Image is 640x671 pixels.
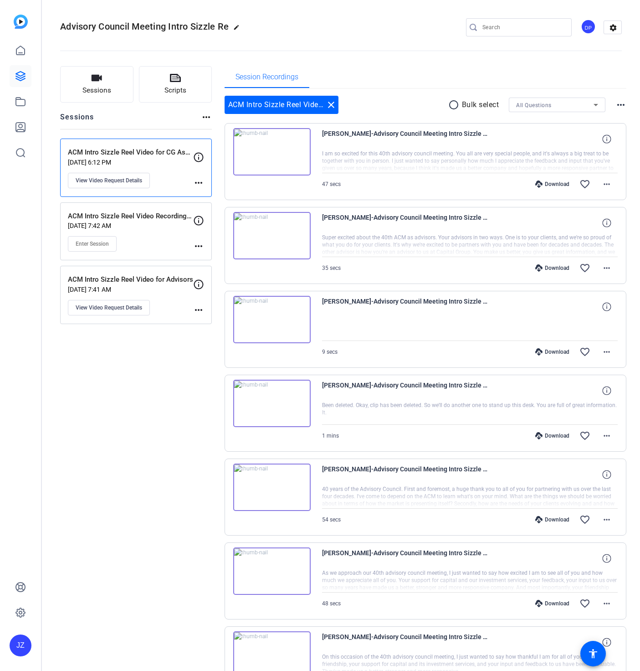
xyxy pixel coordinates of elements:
[531,181,574,188] div: Download
[233,547,311,595] img: thumb-nail
[531,516,574,523] div: Download
[10,635,31,656] div: JZ
[322,349,338,355] span: 9 secs
[322,433,339,439] span: 1 mins
[225,96,338,114] div: ACM Intro Sizzle Reel Video for CG Associates
[482,22,564,33] input: Search
[322,181,341,187] span: 47 secs
[579,598,590,609] mat-icon: favorite_border
[76,304,142,311] span: View Video Request Details
[601,179,612,190] mat-icon: more_horiz
[139,66,212,103] button: Scripts
[82,85,111,96] span: Sessions
[322,464,491,485] span: [PERSON_NAME]-Advisory Council Meeting Intro Sizzle Re-ACM Intro Sizzle Reel Video for CG Associa...
[531,348,574,356] div: Download
[579,179,590,190] mat-icon: favorite_border
[322,631,491,653] span: [PERSON_NAME]-Advisory Council Meeting Intro Sizzle Re-ACM Intro Sizzle Reel Video for CG Associa...
[531,432,574,439] div: Download
[76,240,109,248] span: Enter Session
[68,236,117,252] button: Enter Session
[581,19,597,35] ngx-avatar: Darryl Pugh
[233,212,311,259] img: thumb-nail
[615,99,626,110] mat-icon: more_horiz
[604,21,622,35] mat-icon: settings
[233,380,311,427] img: thumb-nail
[448,99,462,110] mat-icon: radio_button_unchecked
[581,19,596,34] div: DP
[579,514,590,525] mat-icon: favorite_border
[60,112,94,129] h2: Sessions
[14,15,28,29] img: blue-gradient.svg
[233,24,244,35] mat-icon: edit
[322,212,491,234] span: [PERSON_NAME]-Advisory Council Meeting Intro Sizzle Re-ACM Intro Sizzle Reel Video for CG Associa...
[233,464,311,511] img: thumb-nail
[193,177,204,188] mat-icon: more_horiz
[322,296,491,318] span: [PERSON_NAME]-Advisory Council Meeting Intro Sizzle Re-ACM Intro Sizzle Reel Video for CG Associa...
[322,547,491,569] span: [PERSON_NAME]-Advisory Council Meeting Intro Sizzle Re-ACM Intro Sizzle Reel Video for CG Associa...
[68,159,193,166] p: [DATE] 6:12 PM
[68,173,150,188] button: View Video Request Details
[531,600,574,607] div: Download
[601,346,612,357] mat-icon: more_horiz
[601,430,612,441] mat-icon: more_horiz
[601,514,612,525] mat-icon: more_horiz
[588,648,599,659] mat-icon: accessibility
[60,21,229,32] span: Advisory Council Meeting Intro Sizzle Re
[233,296,311,343] img: thumb-nail
[322,516,341,523] span: 54 secs
[322,265,341,271] span: 35 secs
[326,99,337,110] mat-icon: close
[193,241,204,252] mat-icon: more_horiz
[68,286,193,293] p: [DATE] 7:41 AM
[68,274,193,285] p: ACM Intro Sizzle Reel Video for Advisors
[68,222,193,229] p: [DATE] 7:42 AM
[579,263,590,274] mat-icon: favorite_border
[322,128,491,150] span: [PERSON_NAME]-Advisory Council Meeting Intro Sizzle Re-ACM Intro Sizzle Reel Video for CG Associa...
[579,430,590,441] mat-icon: favorite_border
[601,598,612,609] mat-icon: more_horiz
[68,300,150,315] button: View Video Request Details
[68,147,193,158] p: ACM Intro Sizzle Reel Video for CG Associates
[516,102,552,108] span: All Questions
[579,346,590,357] mat-icon: favorite_border
[164,85,186,96] span: Scripts
[68,211,193,222] p: ACM Intro Sizzle Reel Video Recording w/[PERSON_NAME]
[531,264,574,272] div: Download
[76,177,142,184] span: View Video Request Details
[462,99,499,110] p: Bulk select
[601,263,612,274] mat-icon: more_horiz
[60,66,133,103] button: Sessions
[201,112,212,123] mat-icon: more_horiz
[233,128,311,175] img: thumb-nail
[193,305,204,315] mat-icon: more_horiz
[236,73,298,81] span: Session Recordings
[322,600,341,607] span: 48 secs
[322,380,491,402] span: [PERSON_NAME]-Advisory Council Meeting Intro Sizzle Re-ACM Intro Sizzle Reel Video for CG Associa...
